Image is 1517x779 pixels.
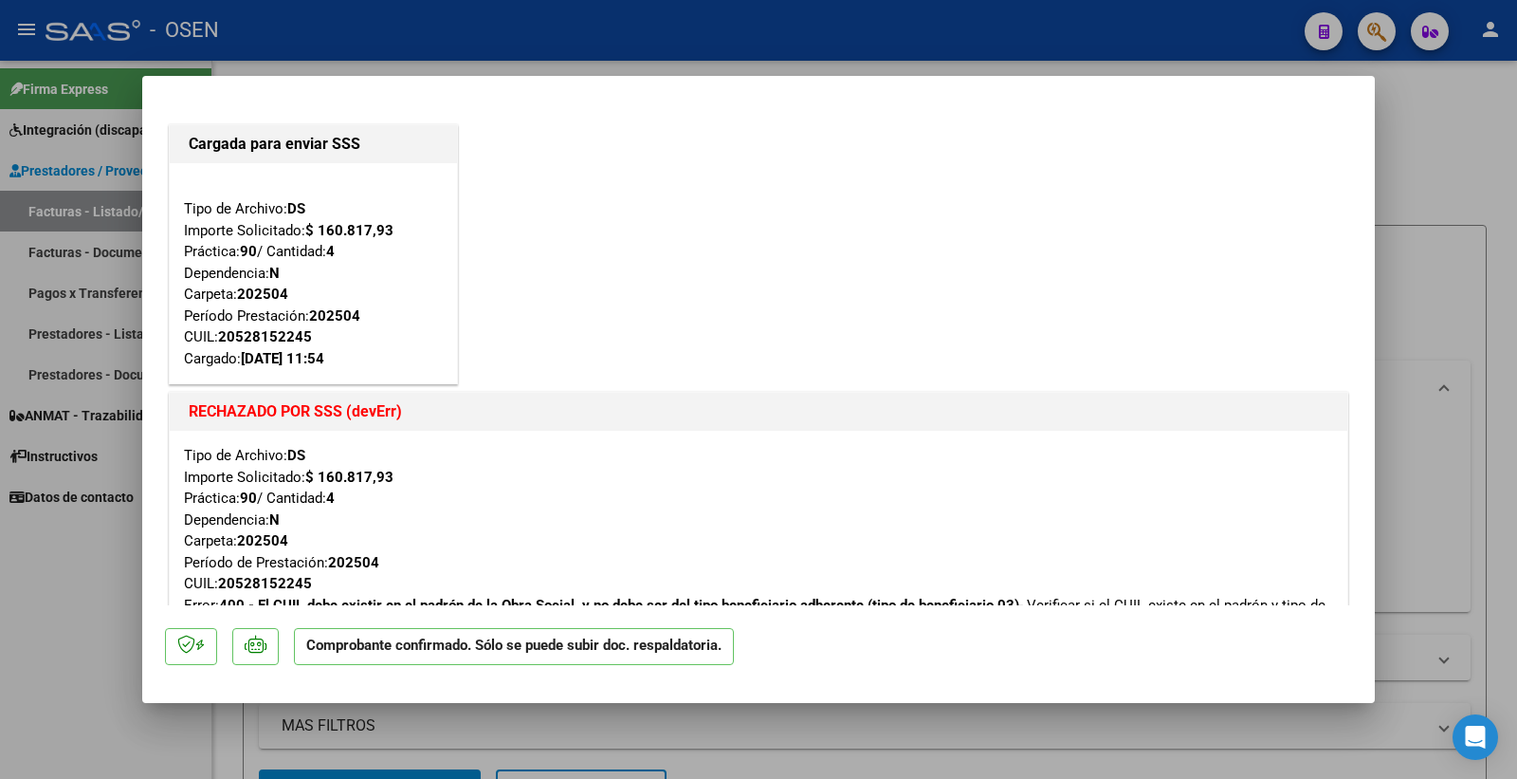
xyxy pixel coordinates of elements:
strong: 90 [240,243,257,260]
strong: 90 [240,490,257,507]
strong: N [269,265,280,282]
strong: 202504 [237,532,288,549]
strong: DS [287,447,305,464]
div: 20528152245 [218,326,312,348]
strong: $ 160.817,93 [305,222,393,239]
div: 20528152245 [218,573,312,595]
h1: Cargada para enviar SSS [189,133,438,156]
strong: 202504 [328,554,379,571]
strong: [DATE] 11:54 [241,350,324,367]
strong: 400 - El CUIL debe existir en el padrón de la Obra Social, y no debe ser del tipo beneficiario ad... [219,597,1019,614]
strong: $ 160.817,93 [305,469,393,486]
strong: 4 [326,490,335,507]
strong: DS [287,200,305,217]
p: Comprobante confirmado. Sólo se puede subir doc. respaldatoria. [294,628,734,665]
strong: 4 [326,243,335,260]
div: Tipo de Archivo: Importe Solicitado: Práctica: / Cantidad: Dependencia: Carpeta: Período de Prest... [184,445,1333,638]
div: Tipo de Archivo: Importe Solicitado: Práctica: / Cantidad: Dependencia: Carpeta: Período Prestaci... [184,177,443,370]
h1: RECHAZADO POR SSS (devErr) [189,400,1328,423]
strong: N [269,511,280,529]
div: Open Intercom Messenger [1453,714,1498,760]
strong: 202504 [309,307,360,325]
strong: 202504 [237,286,288,303]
